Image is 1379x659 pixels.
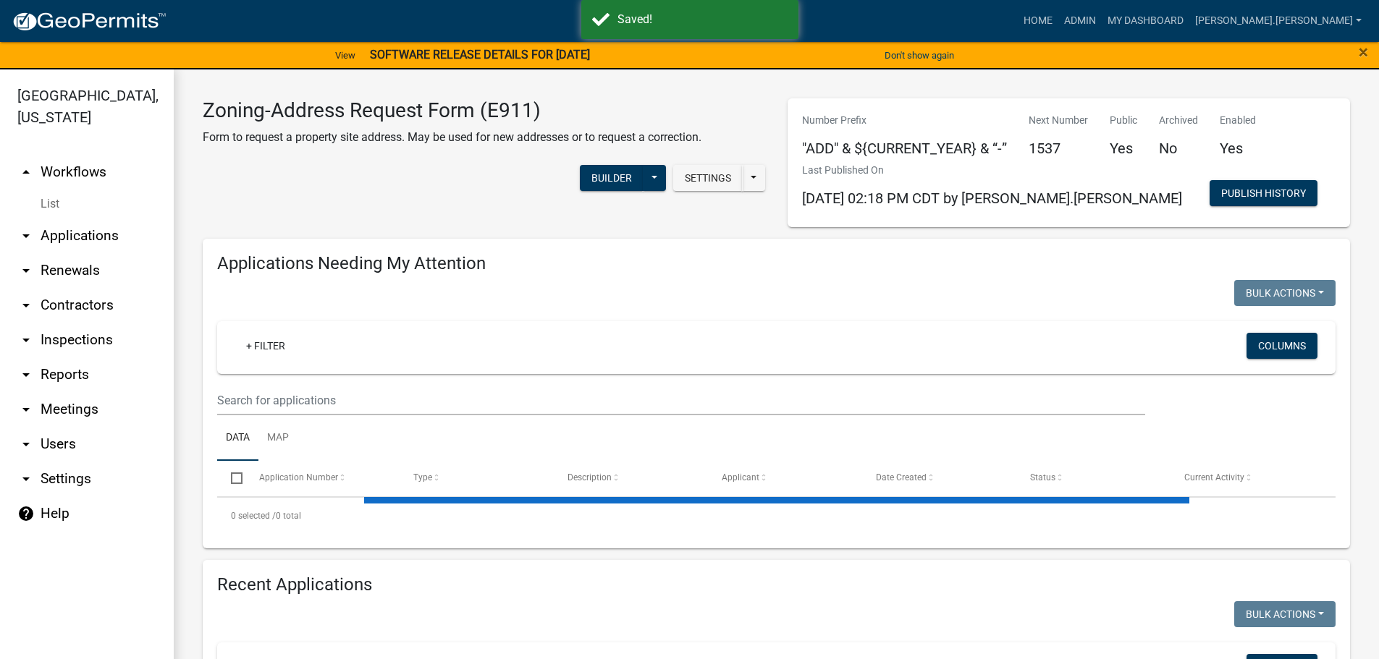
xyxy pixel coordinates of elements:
datatable-header-cell: Date Created [862,461,1016,496]
span: [DATE] 02:18 PM CDT by [PERSON_NAME].[PERSON_NAME] [802,190,1182,207]
h5: Yes [1110,140,1137,157]
button: Settings [673,165,743,191]
p: Public [1110,113,1137,128]
i: arrow_drop_up [17,163,35,181]
a: Data [217,415,258,462]
a: Home [1018,7,1058,35]
span: Description [568,472,612,482]
span: Status [1030,472,1055,482]
button: Publish History [1210,180,1317,206]
button: Columns [1247,333,1317,359]
button: Bulk Actions [1234,601,1336,627]
span: Application Number [259,472,338,482]
datatable-header-cell: Select [217,461,245,496]
a: + Filter [235,333,297,359]
a: [PERSON_NAME].[PERSON_NAME] [1189,7,1367,35]
h5: "ADD" & ${CURRENT_YEAR} & “-” [802,140,1007,157]
button: Don't show again [879,43,960,67]
i: arrow_drop_down [17,262,35,279]
h4: Recent Applications [217,574,1336,595]
h5: No [1159,140,1198,157]
strong: SOFTWARE RELEASE DETAILS FOR [DATE] [370,48,590,61]
button: Builder [580,165,644,191]
a: Admin [1058,7,1102,35]
div: Saved! [617,11,788,28]
input: Search for applications [217,386,1145,415]
i: arrow_drop_down [17,331,35,349]
i: arrow_drop_down [17,435,35,453]
span: Applicant [722,472,759,482]
button: Bulk Actions [1234,280,1336,306]
datatable-header-cell: Status [1016,461,1171,496]
h3: Zoning-Address Request Form (E911) [203,98,701,123]
a: My Dashboard [1102,7,1189,35]
datatable-header-cell: Type [399,461,553,496]
p: Next Number [1029,113,1088,128]
i: arrow_drop_down [17,401,35,418]
i: arrow_drop_down [17,227,35,245]
datatable-header-cell: Application Number [245,461,399,496]
wm-modal-confirm: Workflow Publish History [1210,188,1317,200]
i: arrow_drop_down [17,470,35,488]
span: Type [413,472,432,482]
span: Current Activity [1184,472,1244,482]
a: View [329,43,361,67]
datatable-header-cell: Description [554,461,708,496]
datatable-header-cell: Current Activity [1171,461,1325,496]
p: Enabled [1220,113,1256,128]
button: Close [1359,43,1368,61]
i: help [17,505,35,522]
p: Last Published On [802,163,1182,178]
h5: 1537 [1029,140,1088,157]
a: Map [258,415,298,462]
span: × [1359,42,1368,62]
datatable-header-cell: Applicant [708,461,862,496]
span: 0 selected / [231,511,276,521]
h5: Yes [1220,140,1256,157]
i: arrow_drop_down [17,366,35,383]
p: Archived [1159,113,1198,128]
p: Form to request a property site address. May be used for new addresses or to request a correction. [203,129,701,146]
i: arrow_drop_down [17,297,35,314]
div: 0 total [217,498,1336,534]
h4: Applications Needing My Attention [217,253,1336,274]
span: Date Created [876,472,927,482]
p: Number Prefix [802,113,1007,128]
